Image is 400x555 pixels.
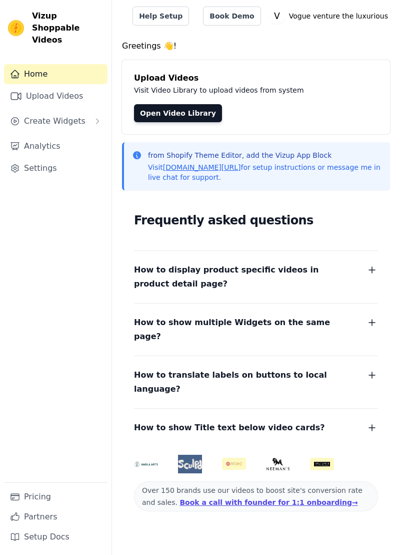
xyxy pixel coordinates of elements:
h4: Upload Videos [134,72,378,84]
span: How to display product specific videos in product detail page? [134,263,354,291]
p: Visit Video Library to upload videos from system [134,84,378,96]
a: Open Video Library [134,104,222,122]
p: from Shopify Theme Editor, add the Vizup App Block [148,150,382,160]
img: Sculpd US [178,459,202,469]
img: Vizup [8,20,24,36]
a: Book a call with founder for 1:1 onboarding [179,498,357,506]
a: Pricing [4,487,107,507]
h4: Greetings 👋! [122,40,390,52]
img: Neeman's [266,458,290,470]
a: Settings [4,158,107,178]
img: HarlaArts [134,461,158,467]
a: [DOMAIN_NAME][URL] [163,163,241,171]
img: Soulflower [310,458,334,470]
a: Help Setup [132,7,189,26]
a: Partners [4,507,107,527]
button: How to show Title text below video cards? [134,421,378,435]
a: Upload Videos [4,86,107,106]
span: How to show Title text below video cards? [134,421,325,435]
button: V Vogue venture the luxurious [269,7,392,25]
button: Create Widgets [4,111,107,131]
text: V [274,11,280,21]
a: Home [4,64,107,84]
a: Setup Docs [4,527,107,547]
a: Book Demo [203,7,260,26]
span: Create Widgets [24,115,85,127]
button: How to translate labels on buttons to local language? [134,368,378,396]
button: How to show multiple Widgets on the same page? [134,316,378,344]
p: Vogue venture the luxurious [285,7,392,25]
p: Visit for setup instructions or message me in live chat for support. [148,162,382,182]
h2: Frequently asked questions [134,210,378,230]
button: How to display product specific videos in product detail page? [134,263,378,291]
span: Vizup Shoppable Videos [32,10,103,46]
span: How to show multiple Widgets on the same page? [134,316,354,344]
span: How to translate labels on buttons to local language? [134,368,354,396]
img: Aachho [222,458,246,470]
a: Analytics [4,136,107,156]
